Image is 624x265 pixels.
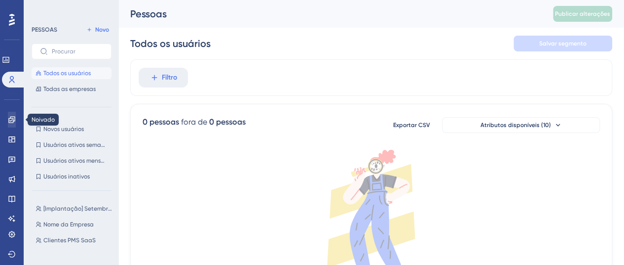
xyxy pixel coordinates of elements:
font: Filtro [162,73,177,82]
font: Atributos disponíveis (10) [480,122,551,129]
button: Salvar segmento [514,36,612,51]
button: Usuários inativos [32,171,111,182]
button: Novo [84,24,111,36]
button: Clientes PMS SaaS [32,234,117,246]
font: Todos os usuários [130,38,211,49]
font: Nome da Empresa [43,221,94,228]
font: [Implantação] Setembro/25 [43,205,121,212]
font: Exportar CSV [393,122,430,129]
button: Todos os usuários [32,67,111,79]
button: Exportar CSV [387,117,436,133]
font: pessoas [216,117,246,127]
font: 0 [209,117,214,127]
font: Salvar segmento [539,40,587,47]
font: 0 [143,117,147,127]
font: Publicar alterações [555,10,610,17]
font: Usuários ativos mensais [43,157,109,164]
button: Novos usuários [32,123,111,135]
font: fora de [181,117,207,127]
button: Publicar alterações [553,6,612,22]
button: Atributos disponíveis (10) [442,117,600,133]
button: Usuários ativos mensais [32,155,111,167]
font: Usuários ativos semanais [43,141,112,148]
button: Filtro [139,68,188,88]
button: [Implantação] Setembro/25 [32,203,117,215]
font: PESSOAS [32,26,57,33]
font: Novos usuários [43,126,84,132]
button: Nome da Empresa [32,219,117,230]
button: Usuários ativos semanais [32,139,111,151]
font: Novo [95,26,109,33]
font: Todos os usuários [43,70,91,77]
font: Todas as empresas [43,86,96,92]
font: Clientes PMS SaaS [43,237,96,244]
button: Todas as empresas [32,83,111,95]
font: Usuários inativos [43,173,90,180]
font: Pessoas [130,8,167,20]
font: pessoas [149,117,179,127]
input: Procurar [52,48,103,55]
